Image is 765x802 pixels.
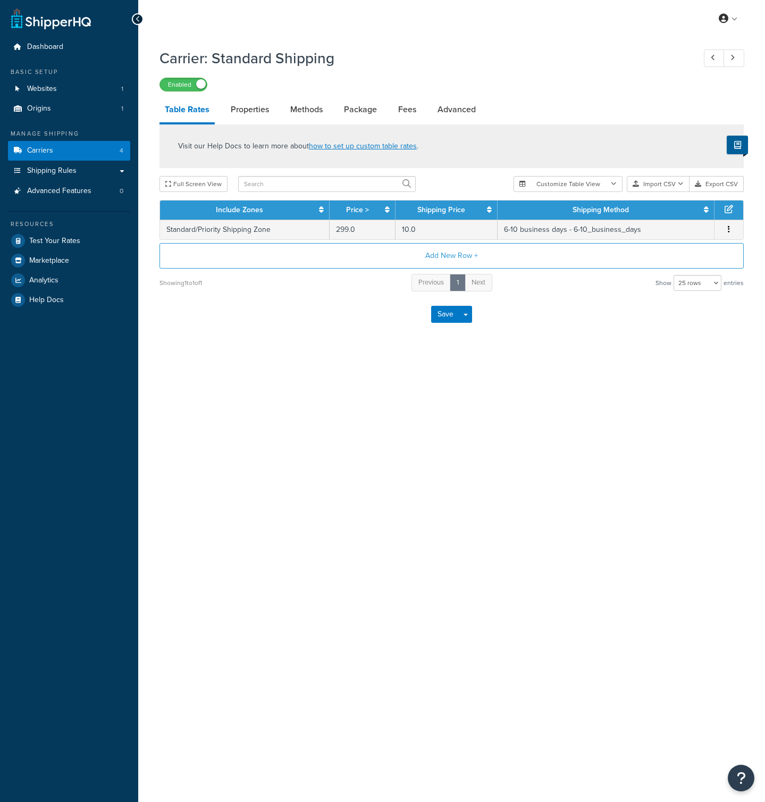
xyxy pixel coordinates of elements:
[27,187,91,196] span: Advanced Features
[29,256,69,265] span: Marketplace
[514,176,623,192] button: Customize Table View
[121,85,123,94] span: 1
[285,97,328,122] a: Methods
[160,78,207,91] label: Enabled
[498,220,714,239] td: 6-10 business days - 6-10_business_days
[8,79,130,99] a: Websites1
[728,765,754,791] button: Open Resource Center
[432,97,481,122] a: Advanced
[178,140,418,152] p: Visit our Help Docs to learn more about .
[27,146,53,155] span: Carriers
[216,204,263,215] a: Include Zones
[8,220,130,229] div: Resources
[121,104,123,113] span: 1
[346,204,369,215] a: Price >
[8,37,130,57] a: Dashboard
[159,48,684,69] h1: Carrier: Standard Shipping
[627,176,690,192] button: Import CSV
[573,204,629,215] a: Shipping Method
[8,129,130,138] div: Manage Shipping
[8,231,130,250] a: Test Your Rates
[8,141,130,161] li: Carriers
[120,146,123,155] span: 4
[411,274,451,291] a: Previous
[8,79,130,99] li: Websites
[8,271,130,290] a: Analytics
[120,187,123,196] span: 0
[393,97,422,122] a: Fees
[238,176,416,192] input: Search
[159,97,215,124] a: Table Rates
[8,251,130,270] a: Marketplace
[27,104,51,113] span: Origins
[418,277,444,287] span: Previous
[417,204,465,215] a: Shipping Price
[8,68,130,77] div: Basic Setup
[431,306,460,323] button: Save
[8,141,130,161] a: Carriers4
[724,49,744,67] a: Next Record
[27,43,63,52] span: Dashboard
[339,97,382,122] a: Package
[159,243,744,269] button: Add New Row +
[724,275,744,290] span: entries
[8,181,130,201] li: Advanced Features
[29,237,80,246] span: Test Your Rates
[159,176,228,192] button: Full Screen View
[8,161,130,181] a: Shipping Rules
[29,276,58,285] span: Analytics
[396,220,498,239] td: 10.0
[27,166,77,176] span: Shipping Rules
[727,136,748,154] button: Show Help Docs
[704,49,725,67] a: Previous Record
[160,220,330,239] td: Standard/Priority Shipping Zone
[27,85,57,94] span: Websites
[8,290,130,310] a: Help Docs
[159,275,202,290] div: Showing 1 to 1 of 1
[8,99,130,119] li: Origins
[225,97,274,122] a: Properties
[450,274,466,291] a: 1
[330,220,396,239] td: 299.0
[8,99,130,119] a: Origins1
[465,274,492,291] a: Next
[690,176,744,192] button: Export CSV
[309,140,417,152] a: how to set up custom table rates
[29,296,64,305] span: Help Docs
[8,181,130,201] a: Advanced Features0
[472,277,485,287] span: Next
[655,275,671,290] span: Show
